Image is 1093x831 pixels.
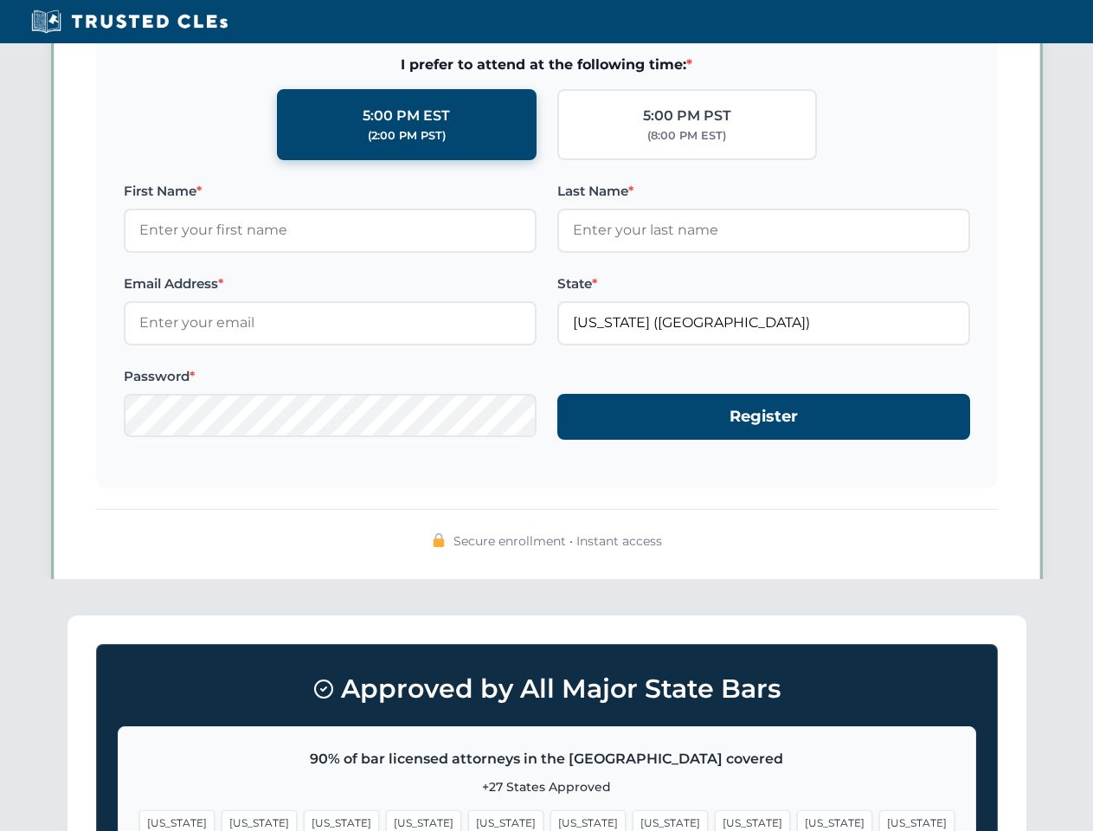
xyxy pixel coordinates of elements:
[647,127,726,145] div: (8:00 PM EST)
[124,301,537,345] input: Enter your email
[557,209,970,252] input: Enter your last name
[557,181,970,202] label: Last Name
[124,274,537,294] label: Email Address
[139,748,955,770] p: 90% of bar licensed attorneys in the [GEOGRAPHIC_DATA] covered
[124,181,537,202] label: First Name
[557,394,970,440] button: Register
[453,531,662,551] span: Secure enrollment • Instant access
[363,105,450,127] div: 5:00 PM EST
[124,54,970,76] span: I prefer to attend at the following time:
[432,533,446,547] img: 🔒
[643,105,731,127] div: 5:00 PM PST
[118,666,976,712] h3: Approved by All Major State Bars
[557,274,970,294] label: State
[368,127,446,145] div: (2:00 PM PST)
[26,9,233,35] img: Trusted CLEs
[124,366,537,387] label: Password
[124,209,537,252] input: Enter your first name
[139,777,955,796] p: +27 States Approved
[557,301,970,345] input: Florida (FL)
